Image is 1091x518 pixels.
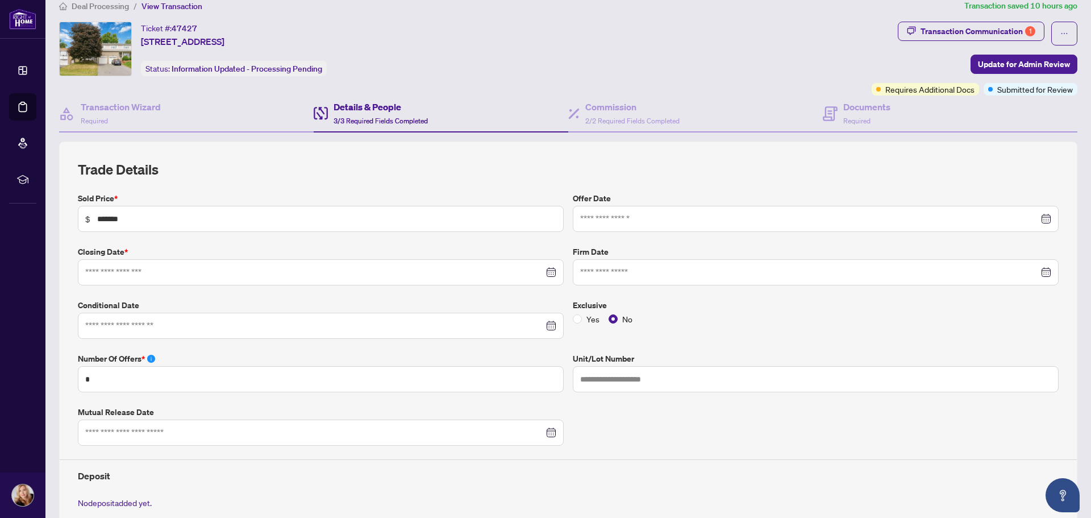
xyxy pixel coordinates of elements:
[585,117,680,125] span: 2/2 Required Fields Completed
[573,299,1059,312] label: Exclusive
[898,22,1044,41] button: Transaction Communication1
[843,117,871,125] span: Required
[1046,478,1080,512] button: Open asap
[618,313,637,325] span: No
[971,55,1077,74] button: Update for Admin Review
[843,100,890,114] h4: Documents
[78,406,564,418] label: Mutual Release Date
[885,83,975,96] span: Requires Additional Docs
[1025,26,1035,36] div: 1
[78,299,564,312] label: Conditional Date
[78,246,564,258] label: Closing Date
[78,469,1059,483] h4: Deposit
[72,1,129,11] span: Deal Processing
[59,2,67,10] span: home
[141,61,327,76] div: Status:
[978,55,1070,73] span: Update for Admin Review
[172,64,322,74] span: Information Updated - Processing Pending
[85,213,90,225] span: $
[172,23,197,34] span: 47427
[147,355,155,363] span: info-circle
[582,313,604,325] span: Yes
[334,100,428,114] h4: Details & People
[78,353,564,365] label: Number of offers
[78,192,564,205] label: Sold Price
[141,1,202,11] span: View Transaction
[78,498,152,508] span: No deposit added yet.
[81,100,161,114] h4: Transaction Wizard
[81,117,108,125] span: Required
[12,484,34,506] img: Profile Icon
[60,22,131,76] img: IMG-X12251614_1.jpg
[1060,30,1068,38] span: ellipsis
[141,35,224,48] span: [STREET_ADDRESS]
[585,100,680,114] h4: Commission
[78,160,1059,179] h2: Trade Details
[334,117,428,125] span: 3/3 Required Fields Completed
[573,353,1059,365] label: Unit/Lot Number
[573,192,1059,205] label: Offer Date
[921,22,1035,40] div: Transaction Communication
[997,83,1073,96] span: Submitted for Review
[141,22,197,35] div: Ticket #:
[9,9,36,30] img: logo
[573,246,1059,258] label: Firm Date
